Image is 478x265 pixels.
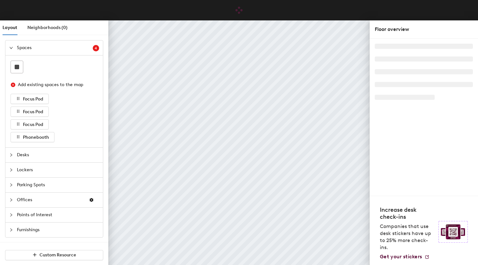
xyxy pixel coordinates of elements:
[11,83,15,87] span: close-circle
[23,109,43,114] span: Focus Pod
[27,25,68,30] span: Neighborhoods (0)
[95,46,97,50] span: 4
[9,153,13,157] span: collapsed
[380,254,422,260] span: Get your stickers
[380,254,430,260] a: Get your stickers
[17,178,99,192] span: Parking Spots
[3,25,17,30] span: Layout
[23,122,43,127] span: Focus Pod
[11,94,49,104] button: Focus Pod
[17,208,99,222] span: Points of Interest
[93,45,99,51] sup: 4
[11,119,49,129] button: Focus Pod
[438,221,468,243] img: Sticker logo
[18,81,94,88] div: Add existing spaces to the map
[23,135,49,140] span: Phonebooth
[5,250,103,260] button: Custom Resource
[375,26,473,33] div: Floor overview
[17,148,99,162] span: Desks
[380,206,435,220] h4: Increase desk check-ins
[9,168,13,172] span: collapsed
[11,132,54,142] button: Phonebooth
[17,163,99,177] span: Lockers
[380,223,435,251] p: Companies that use desk stickers have up to 25% more check-ins.
[9,46,13,50] span: expanded
[9,198,13,202] span: collapsed
[11,107,49,117] button: Focus Pod
[23,96,43,102] span: Focus Pod
[17,223,99,237] span: Furnishings
[9,183,13,187] span: collapsed
[17,193,84,207] span: Offices
[9,213,13,217] span: collapsed
[9,228,13,232] span: collapsed
[40,252,76,258] span: Custom Resource
[17,40,93,55] span: Spaces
